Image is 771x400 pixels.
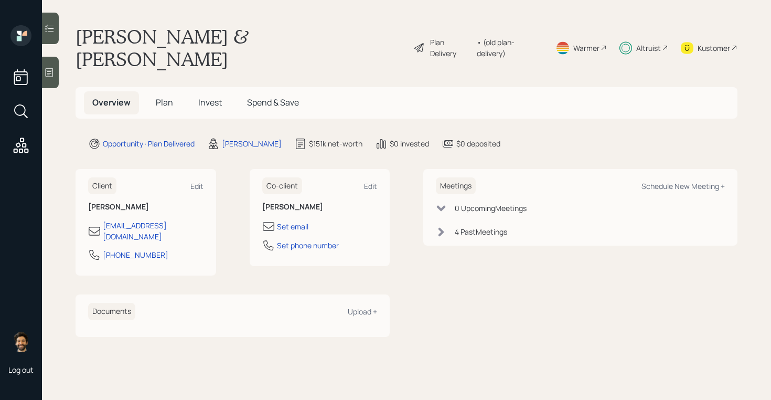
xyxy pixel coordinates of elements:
div: Edit [364,181,377,191]
div: Log out [8,365,34,375]
span: Overview [92,97,131,108]
div: [PERSON_NAME] [222,138,282,149]
div: Altruist [636,43,661,54]
div: $151k net-worth [309,138,362,149]
h6: [PERSON_NAME] [262,203,378,212]
div: $0 invested [390,138,429,149]
div: [EMAIL_ADDRESS][DOMAIN_NAME] [103,220,204,242]
div: Upload + [348,307,377,317]
div: Warmer [573,43,599,54]
div: 0 Upcoming Meeting s [455,203,527,214]
div: Edit [190,181,204,191]
div: 4 Past Meeting s [455,226,507,237]
div: Set phone number [277,240,339,251]
div: Kustomer [698,43,730,54]
span: Spend & Save [247,97,299,108]
h6: Documents [88,303,135,320]
span: Plan [156,97,173,108]
div: Schedule New Meeting + [641,181,725,191]
h6: Co-client [262,177,302,195]
div: Plan Delivery [430,37,472,59]
h6: [PERSON_NAME] [88,203,204,212]
h6: Meetings [436,177,476,195]
h1: [PERSON_NAME] & [PERSON_NAME] [76,25,405,70]
div: [PHONE_NUMBER] [103,249,168,260]
img: eric-schwartz-headshot.png [10,331,31,352]
div: Set email [277,221,308,232]
span: Invest [198,97,222,108]
h6: Client [88,177,116,195]
div: $0 deposited [456,138,500,149]
div: Opportunity · Plan Delivered [103,138,195,149]
div: • (old plan-delivery) [477,37,543,59]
